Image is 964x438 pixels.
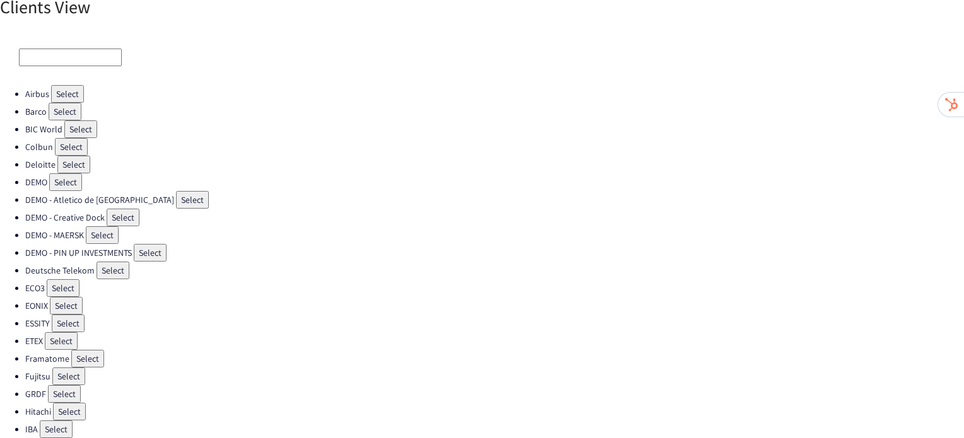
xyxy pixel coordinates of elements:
li: DEMO [25,173,964,191]
li: ESSITY [25,314,964,332]
li: DEMO - MAERSK [25,226,964,244]
button: Select [86,226,119,244]
button: Select [40,420,73,438]
li: Deutsche Telekom [25,262,964,279]
li: EONIX [25,297,964,314]
button: Select [48,385,81,403]
button: Select [71,350,104,367]
li: Deloitte [25,156,964,173]
li: Hitachi [25,403,964,420]
button: Select [50,297,83,314]
button: Select [49,103,81,120]
li: Colbun [25,138,964,156]
li: Barco [25,103,964,120]
button: Select [97,262,129,279]
li: DEMO - Atletico de [GEOGRAPHIC_DATA] [25,191,964,209]
button: Select [134,244,167,262]
button: Select [47,279,79,297]
iframe: Chat Widget [901,377,964,438]
li: BIC World [25,120,964,138]
button: Select [107,209,139,226]
li: Framatome [25,350,964,367]
li: Fujitsu [25,367,964,385]
li: GRDF [25,385,964,403]
button: Select [64,120,97,138]
button: Select [52,367,85,385]
li: ECO3 [25,279,964,297]
button: Select [52,314,85,332]
li: IBA [25,420,964,438]
button: Select [51,85,84,103]
button: Select [55,138,88,156]
li: ETEX [25,332,964,350]
button: Select [49,173,82,191]
li: DEMO - Creative Dock [25,209,964,226]
button: Select [57,156,90,173]
button: Select [45,332,78,350]
li: Airbus [25,85,964,103]
button: Select [53,403,86,420]
button: Select [176,191,209,209]
li: DEMO - PIN UP INVESTMENTS [25,244,964,262]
